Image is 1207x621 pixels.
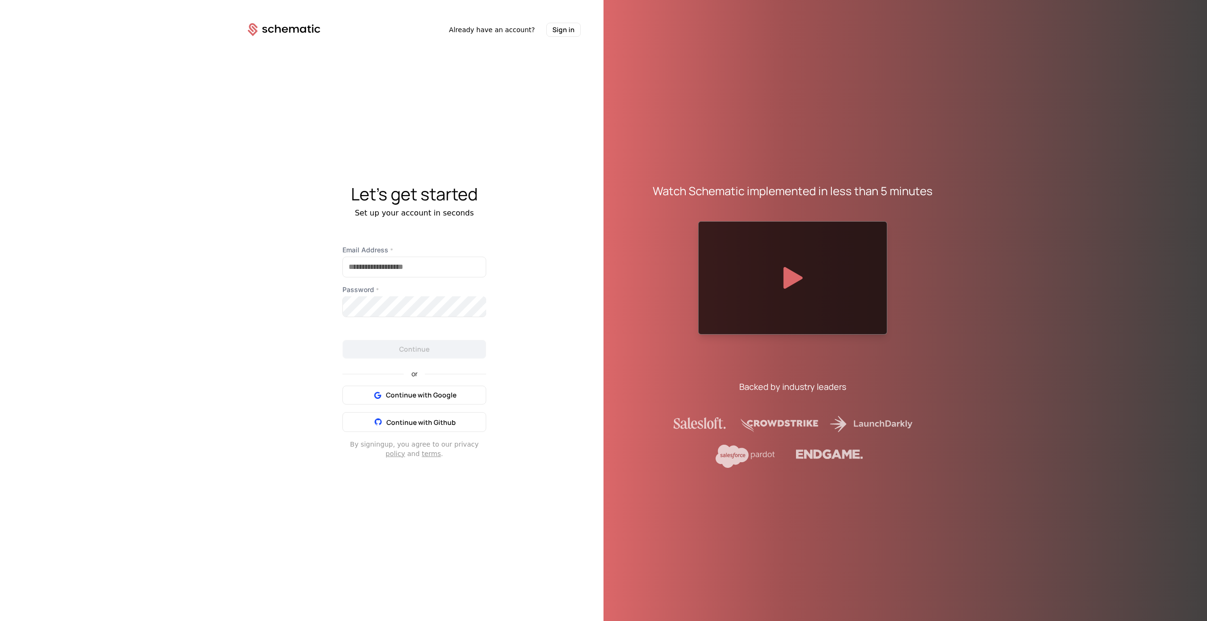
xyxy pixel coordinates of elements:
[342,412,486,432] button: Continue with Github
[546,23,581,37] button: Sign in
[404,371,425,377] span: or
[225,207,603,219] div: Set up your account in seconds
[342,245,486,255] label: Email Address
[449,25,535,34] span: Already have an account?
[422,450,441,457] a: terms
[386,390,456,400] span: Continue with Google
[386,418,456,427] span: Continue with Github
[653,183,933,198] div: Watch Schematic implemented in less than 5 minutes
[342,285,486,294] label: Password
[385,450,405,457] a: policy
[342,386,486,405] button: Continue with Google
[342,340,486,359] button: Continue
[225,185,603,204] div: Let's get started
[342,440,486,458] div: By signing up , you agree to our privacy and .
[739,380,846,393] div: Backed by industry leaders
